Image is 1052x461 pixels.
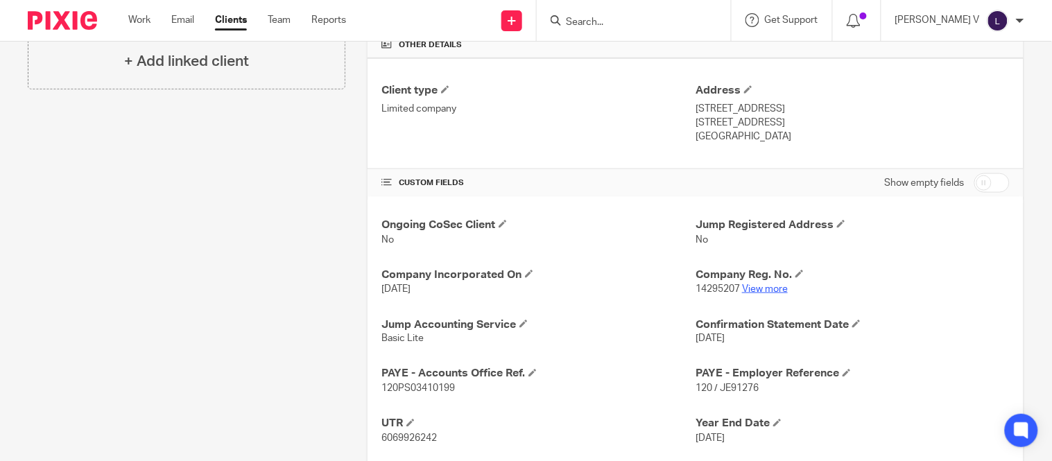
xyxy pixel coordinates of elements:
[765,15,818,25] span: Get Support
[696,83,1010,98] h4: Address
[381,284,411,294] span: [DATE]
[268,13,291,27] a: Team
[987,10,1009,32] img: svg%3E
[381,268,696,282] h4: Company Incorporated On
[399,40,462,51] span: Other details
[696,284,740,294] span: 14295207
[215,13,247,27] a: Clients
[311,13,346,27] a: Reports
[696,218,1010,232] h4: Jump Registered Address
[696,116,1010,130] p: [STREET_ADDRESS]
[696,130,1010,143] p: [GEOGRAPHIC_DATA]
[564,17,689,29] input: Search
[696,318,1010,332] h4: Confirmation Statement Date
[696,268,1010,282] h4: Company Reg. No.
[381,235,394,245] span: No
[696,334,725,344] span: [DATE]
[381,102,696,116] p: Limited company
[381,434,437,444] span: 6069926242
[742,284,788,294] a: View more
[696,367,1010,381] h4: PAYE - Employer Reference
[696,102,1010,116] p: [STREET_ADDRESS]
[381,83,696,98] h4: Client type
[381,177,696,189] h4: CUSTOM FIELDS
[381,367,696,381] h4: PAYE - Accounts Office Ref.
[381,318,696,332] h4: Jump Accounting Service
[696,434,725,444] span: [DATE]
[171,13,194,27] a: Email
[885,176,965,190] label: Show empty fields
[124,51,249,72] h4: + Add linked client
[696,417,1010,431] h4: Year End Date
[381,384,455,394] span: 120PS03410199
[28,11,97,30] img: Pixie
[381,218,696,232] h4: Ongoing CoSec Client
[381,334,424,344] span: Basic Lite
[128,13,150,27] a: Work
[696,384,759,394] span: 120 / JE91276
[696,235,708,245] span: No
[895,13,980,27] p: [PERSON_NAME] V
[381,417,696,431] h4: UTR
